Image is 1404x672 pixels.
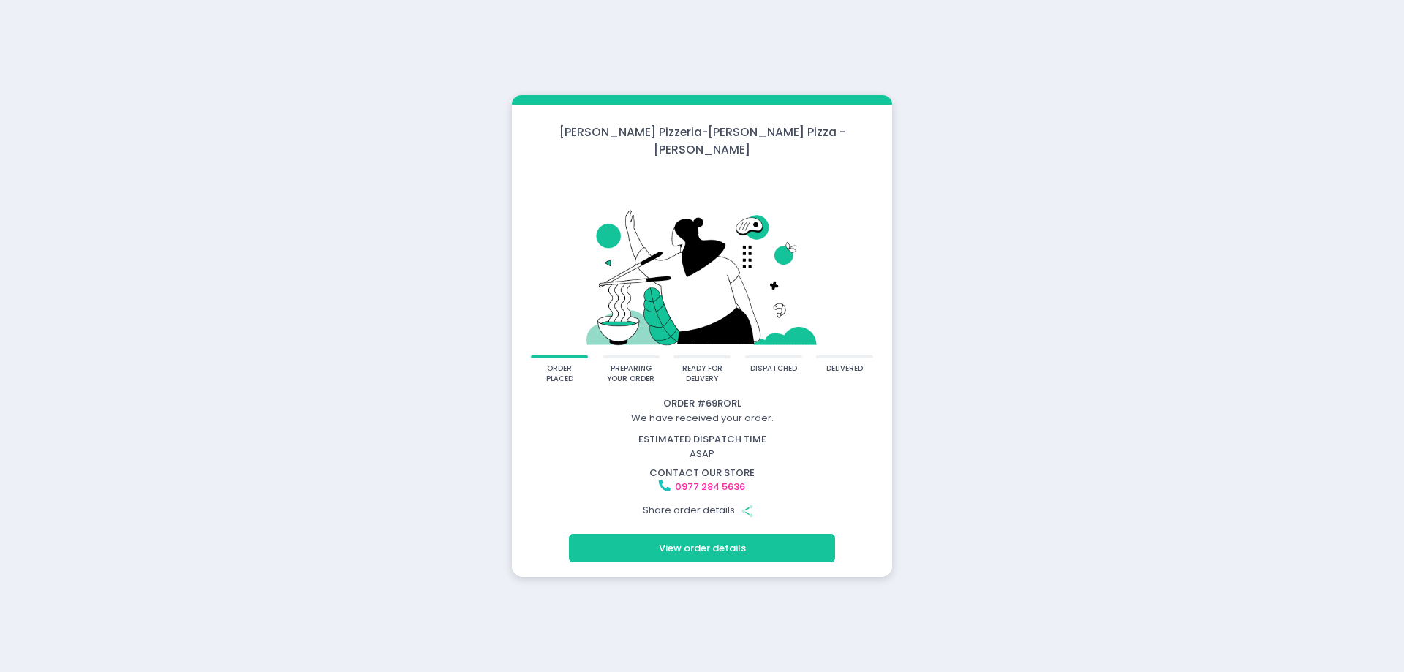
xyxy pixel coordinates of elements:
div: [PERSON_NAME] Pizzeria - [PERSON_NAME] Pizza - [PERSON_NAME] [512,124,892,158]
div: Order # 69RORL [514,396,890,411]
div: dispatched [750,363,797,374]
button: View order details [569,534,835,562]
div: We have received your order. [514,411,890,426]
img: talkie [531,167,873,355]
div: delivered [826,363,863,374]
div: estimated dispatch time [514,432,890,447]
div: ready for delivery [679,363,726,385]
div: preparing your order [607,363,654,385]
div: Share order details [514,497,890,524]
div: contact our store [514,466,890,480]
div: order placed [536,363,584,385]
div: ASAP [505,432,899,461]
a: 0977 284 5636 [675,480,745,494]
